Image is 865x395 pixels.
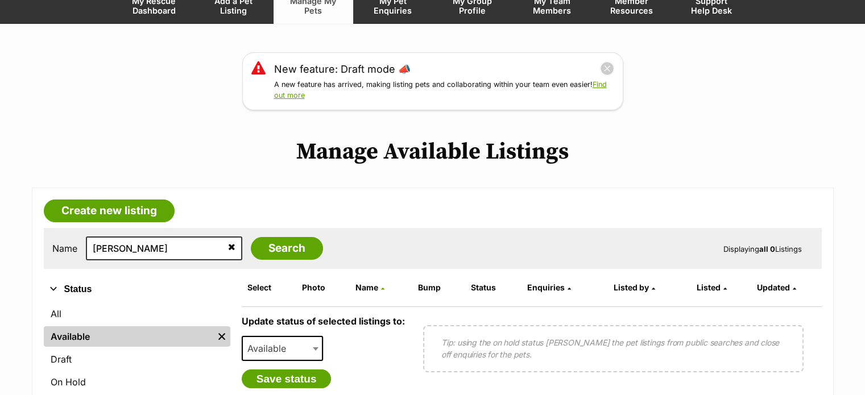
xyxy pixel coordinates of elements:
th: Photo [297,278,350,297]
span: Listed [697,282,721,292]
span: Displaying Listings [723,244,802,253]
a: On Hold [44,372,230,392]
p: A new feature has arrived, making listing pets and collaborating within your team even easier! [274,80,614,101]
a: Enquiries [527,282,571,292]
a: Find out more [274,80,607,99]
th: Status [466,278,522,297]
span: translation missing: en.admin.listings.index.attributes.enquiries [527,282,565,292]
button: Status [44,282,230,297]
button: close [600,61,614,76]
a: Listed [697,282,727,292]
a: New feature: Draft mode 📣 [274,61,411,77]
span: Name [355,282,378,292]
a: Create new listing [44,199,175,222]
span: Available [242,336,324,361]
th: Select [243,278,296,297]
a: Draft [44,349,230,369]
input: Search [251,237,323,260]
a: Name [355,282,384,292]
label: Update status of selected listings to: [242,315,405,327]
p: Tip: using the on hold status [PERSON_NAME] the pet listings from public searches and close off e... [441,336,785,360]
strong: all 0 [759,244,775,253]
label: Name [52,243,77,253]
span: Updated [757,282,790,292]
span: Available [243,340,297,356]
a: Updated [757,282,796,292]
span: Listed by [614,282,649,292]
a: Available [44,326,213,347]
a: All [44,303,230,324]
button: Save status [242,369,332,389]
a: Remove filter [213,326,230,347]
th: Bump [413,278,465,297]
a: Listed by [614,282,655,292]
